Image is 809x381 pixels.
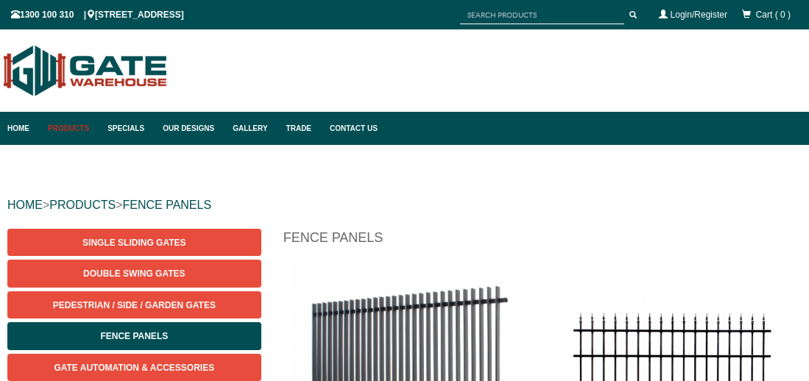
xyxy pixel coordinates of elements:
[100,112,155,145] a: Specials
[100,331,168,341] span: Fence Panels
[460,6,624,24] input: SEARCH PRODUCTS
[322,112,378,145] a: Contact Us
[49,199,116,211] a: PRODUCTS
[82,238,186,248] span: Single Sliding Gates
[53,300,216,310] span: Pedestrian / Side / Garden Gates
[7,199,43,211] a: HOME
[279,112,322,145] a: Trade
[40,112,100,145] a: Products
[83,268,185,279] span: Double Swing Gates
[283,229,802,254] h1: Fence Panels
[7,260,261,287] a: Double Swing Gates
[155,112,225,145] a: Our Designs
[7,291,261,318] a: Pedestrian / Side / Garden Gates
[7,182,802,229] div: > >
[7,229,261,256] a: Single Sliding Gates
[671,10,727,20] a: Login/Register
[122,199,211,211] a: FENCE PANELS
[756,10,791,20] span: Cart ( 0 )
[11,10,184,20] span: 1300 100 310 | [STREET_ADDRESS]
[225,112,278,145] a: Gallery
[7,112,40,145] a: Home
[7,322,261,349] a: Fence Panels
[7,354,261,381] a: Gate Automation & Accessories
[54,363,214,373] span: Gate Automation & Accessories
